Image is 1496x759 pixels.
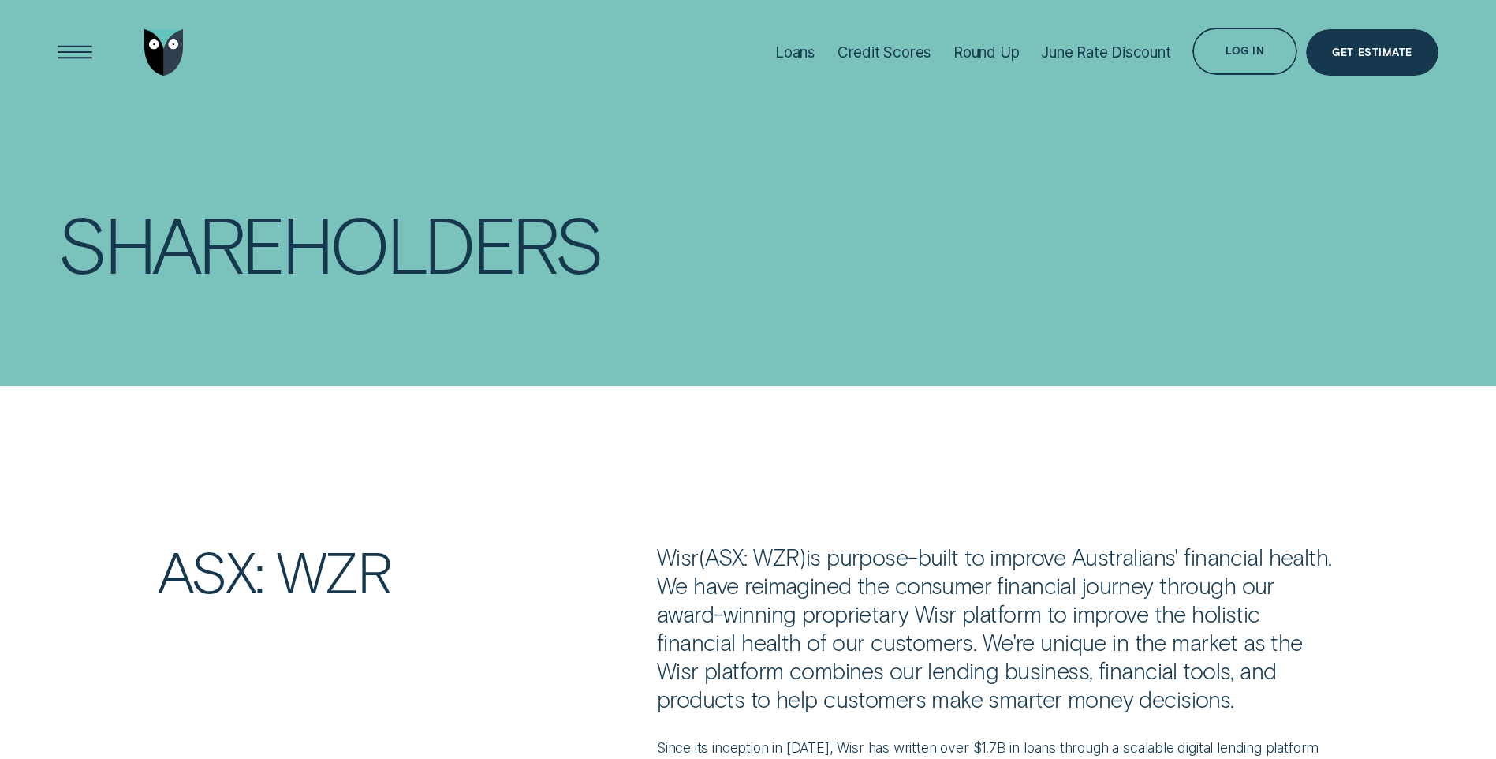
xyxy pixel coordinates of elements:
button: Log in [1192,28,1297,75]
h2: ASX: WZR [149,543,648,599]
div: June Rate Discount [1041,43,1171,62]
h1: Shareholders [58,207,725,280]
div: Shareholders [58,207,601,280]
img: Wisr [144,29,184,77]
span: ) [799,543,805,570]
div: Credit Scores [838,43,932,62]
button: Open Menu [51,29,99,77]
a: Get Estimate [1306,29,1438,77]
div: Round Up [953,43,1020,62]
span: ( [699,543,705,570]
div: Loans [775,43,815,62]
p: Wisr ASX: WZR is purpose-built to improve Australians' financial health. We have reimagined the c... [657,543,1338,713]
